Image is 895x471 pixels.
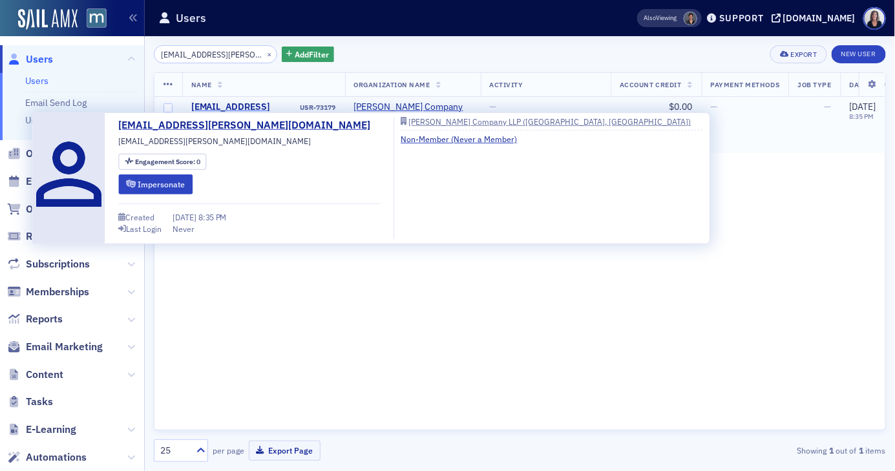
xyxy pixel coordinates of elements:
[7,285,89,299] a: Memberships
[26,257,90,271] span: Subscriptions
[26,52,53,67] span: Users
[770,45,827,63] button: Export
[490,101,497,112] span: —
[160,444,189,457] div: 25
[26,395,53,409] span: Tasks
[26,312,63,326] span: Reports
[354,101,472,124] a: [PERSON_NAME] Company LLP ([GEOGRAPHIC_DATA], [GEOGRAPHIC_DATA])
[176,10,206,26] h1: Users
[118,118,380,133] a: [EMAIL_ADDRESS][PERSON_NAME][DOMAIN_NAME]
[213,445,244,456] label: per page
[644,14,677,23] span: Viewing
[25,97,87,109] a: Email Send Log
[26,147,91,161] span: Organizations
[135,158,200,165] div: 0
[825,101,832,112] span: —
[791,51,817,58] div: Export
[783,12,856,24] div: [DOMAIN_NAME]
[669,101,693,112] span: $0.00
[7,202,58,216] a: Orders
[26,174,112,189] span: Events & Products
[26,368,63,382] span: Content
[26,285,89,299] span: Memberships
[118,135,311,147] span: [EMAIL_ADDRESS][PERSON_NAME][DOMAIN_NAME]
[26,229,89,244] span: Registrations
[719,12,764,24] div: Support
[7,147,91,161] a: Organizations
[684,12,697,25] span: Mary Beth Halpern
[282,47,335,63] button: AddFilter
[118,174,193,194] button: Impersonate
[7,52,53,67] a: Users
[25,75,48,87] a: Users
[191,101,299,136] a: [EMAIL_ADDRESS][PERSON_NAME][DOMAIN_NAME]
[7,229,89,244] a: Registrations
[26,202,58,216] span: Orders
[295,48,329,60] span: Add Filter
[354,101,472,124] span: Grossberg Company LLP (Bethesda, MD)
[490,80,523,89] span: Activity
[26,340,103,354] span: Email Marketing
[18,9,78,30] img: SailAMX
[857,445,866,456] strong: 1
[26,450,87,465] span: Automations
[850,112,874,121] time: 8:35 PM
[198,211,226,222] span: 8:35 PM
[827,445,836,456] strong: 1
[7,368,63,382] a: Content
[25,114,96,126] a: User Custom CPE
[711,80,780,89] span: Payment Methods
[125,213,154,220] div: Created
[711,101,718,112] span: —
[644,14,657,22] div: Also
[264,48,275,59] button: ×
[7,423,76,437] a: E-Learning
[118,154,206,170] div: Engagement Score: 0
[191,80,212,89] span: Name
[7,340,103,354] a: Email Marketing
[7,395,53,409] a: Tasks
[173,211,198,222] span: [DATE]
[354,80,430,89] span: Organization Name
[401,118,702,125] a: [PERSON_NAME] Company LLP ([GEOGRAPHIC_DATA], [GEOGRAPHIC_DATA])
[620,80,681,89] span: Account Credit
[7,450,87,465] a: Automations
[173,223,195,235] div: Never
[409,118,691,125] div: [PERSON_NAME] Company LLP ([GEOGRAPHIC_DATA], [GEOGRAPHIC_DATA])
[863,7,886,30] span: Profile
[850,101,876,112] span: [DATE]
[401,133,527,145] a: Non-Member (Never a Member)
[832,45,886,63] a: New User
[154,45,277,63] input: Search…
[772,14,860,23] button: [DOMAIN_NAME]
[78,8,107,30] a: View Homepage
[249,441,321,461] button: Export Page
[7,174,112,189] a: Events & Products
[87,8,107,28] img: SailAMX
[651,445,886,456] div: Showing out of items
[7,257,90,271] a: Subscriptions
[26,423,76,437] span: E-Learning
[135,157,196,166] span: Engagement Score :
[300,103,336,112] div: USR-73179
[126,225,162,233] div: Last Login
[7,312,63,326] a: Reports
[797,80,831,89] span: Job Type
